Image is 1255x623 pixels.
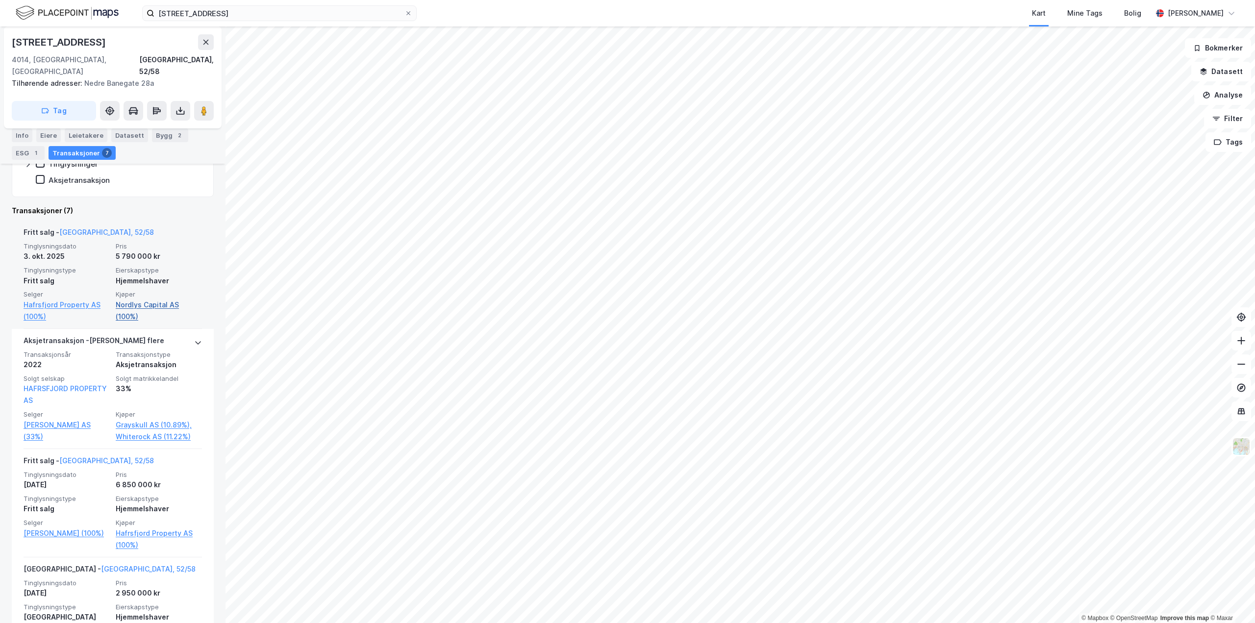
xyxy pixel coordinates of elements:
button: Bokmerker [1185,38,1251,58]
span: Solgt selskap [24,374,110,383]
div: 5 790 000 kr [116,250,202,262]
div: Bygg [152,128,188,142]
div: [DATE] [24,587,110,599]
div: 4014, [GEOGRAPHIC_DATA], [GEOGRAPHIC_DATA] [12,54,139,77]
div: Transaksjoner (7) [12,205,214,217]
a: [PERSON_NAME] (100%) [24,527,110,539]
div: Fritt salg [24,275,110,287]
span: Eierskapstype [116,495,202,503]
div: 2 950 000 kr [116,587,202,599]
div: 1 [31,148,41,158]
div: Transaksjoner [49,146,116,160]
div: Mine Tags [1067,7,1103,19]
span: Selger [24,410,110,419]
button: Filter [1204,109,1251,128]
div: ESG [12,146,45,160]
div: Bolig [1124,7,1141,19]
div: Leietakere [65,128,107,142]
div: Fritt salg [24,503,110,515]
a: [GEOGRAPHIC_DATA], 52/58 [59,228,154,236]
span: Transaksjonsår [24,350,110,359]
div: 33% [116,383,202,395]
span: Transaksjonstype [116,350,202,359]
div: Kontrollprogram for chat [1206,576,1255,623]
a: Whiterock AS (11.22%) [116,431,202,443]
input: Søk på adresse, matrikkel, gårdeiere, leietakere eller personer [154,6,404,21]
div: Datasett [111,128,148,142]
a: [GEOGRAPHIC_DATA], 52/58 [101,565,196,573]
button: Tags [1205,132,1251,152]
img: logo.f888ab2527a4732fd821a326f86c7f29.svg [16,4,119,22]
a: OpenStreetMap [1110,615,1158,622]
iframe: Chat Widget [1206,576,1255,623]
div: Aksjetransaksjon [116,359,202,371]
span: Kjøper [116,290,202,299]
div: Nedre Banegate 28a [12,77,206,89]
div: Kart [1032,7,1046,19]
div: [GEOGRAPHIC_DATA], 52/58 [139,54,214,77]
span: Tinglysningsdato [24,579,110,587]
img: Z [1232,437,1251,456]
span: Tinglysningsdato [24,471,110,479]
div: 2022 [24,359,110,371]
div: 3. okt. 2025 [24,250,110,262]
span: Solgt matrikkelandel [116,374,202,383]
span: Eierskapstype [116,603,202,611]
button: Tag [12,101,96,121]
a: Grayskull AS (10.89%), [116,419,202,431]
span: Tinglysningstype [24,603,110,611]
div: Fritt salg - [24,226,154,242]
span: Tilhørende adresser: [12,79,84,87]
div: Info [12,128,32,142]
span: Tinglysningstype [24,495,110,503]
a: Mapbox [1081,615,1108,622]
span: Pris [116,579,202,587]
button: Analyse [1194,85,1251,105]
span: Eierskapstype [116,266,202,274]
span: Pris [116,471,202,479]
div: Tinglysninger [49,159,98,169]
div: 6 850 000 kr [116,479,202,491]
a: [GEOGRAPHIC_DATA], 52/58 [59,456,154,465]
div: [STREET_ADDRESS] [12,34,108,50]
div: [GEOGRAPHIC_DATA] [24,611,110,623]
span: Selger [24,519,110,527]
div: Eiere [36,128,61,142]
div: 2 [175,130,184,140]
div: 7 [102,148,112,158]
div: Hjemmelshaver [116,503,202,515]
button: Datasett [1191,62,1251,81]
a: Improve this map [1160,615,1209,622]
div: Hjemmelshaver [116,611,202,623]
a: Nordlys Capital AS (100%) [116,299,202,323]
div: Aksjetransaksjon [49,175,110,185]
div: Aksjetransaksjon - [PERSON_NAME] flere [24,335,164,350]
a: [PERSON_NAME] AS (33%) [24,419,110,443]
span: Kjøper [116,410,202,419]
div: Fritt salg - [24,455,154,471]
span: Tinglysningsdato [24,242,110,250]
a: HAFRSFJORD PROPERTY AS [24,384,107,404]
div: Hjemmelshaver [116,275,202,287]
div: [GEOGRAPHIC_DATA] - [24,563,196,579]
span: Tinglysningstype [24,266,110,274]
div: [DATE] [24,479,110,491]
a: Hafrsfjord Property AS (100%) [24,299,110,323]
div: [PERSON_NAME] [1168,7,1224,19]
span: Selger [24,290,110,299]
span: Pris [116,242,202,250]
a: Hafrsfjord Property AS (100%) [116,527,202,551]
span: Kjøper [116,519,202,527]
